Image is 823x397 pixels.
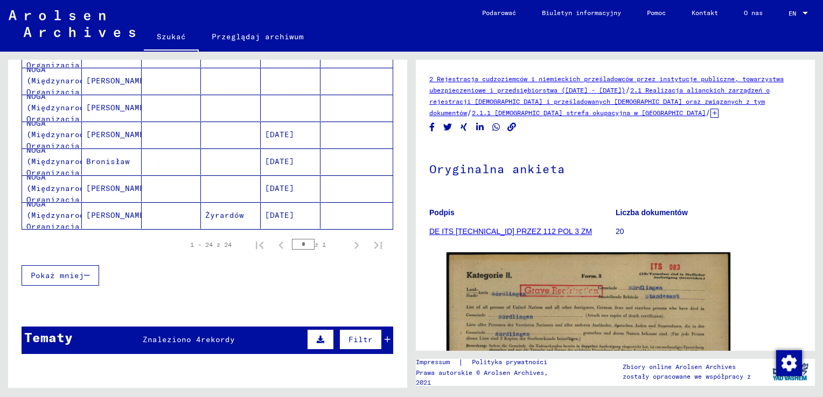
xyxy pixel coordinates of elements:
[9,10,135,37] img: Arolsen_neg.svg
[82,95,142,121] mat-cell: [PERSON_NAME]
[261,175,320,202] mat-cell: [DATE]
[367,234,389,256] button: Ostatnia strona
[348,335,373,344] span: Filtr
[429,75,784,94] a: 2 Rejestracja cudzoziemców i niemieckich prześladowców przez instytucje publiczne, towarzystwa ub...
[472,109,706,117] a: 2.1.1 [DEMOGRAPHIC_DATA] strefa okupacyjna w [GEOGRAPHIC_DATA]
[82,175,142,202] mat-cell: [PERSON_NAME]
[82,148,142,175] mat-cell: Bronisław
[22,95,82,121] mat-cell: NOGA (Międzynarodowa Organizacja T
[491,120,502,134] button: Udostępnij na WhatsApp
[31,271,84,280] span: Pokaż mniej
[199,24,317,49] a: Przeglądaj archiwum
[143,335,201,344] span: Znaleziono 4
[22,122,82,148] mat-cell: NOGA (Międzynarodowa Organizacja T
[201,202,261,229] mat-cell: Żyrardów
[623,362,751,372] p: Zbiory online Arolsen Archives
[144,24,199,52] a: Szukać
[249,234,270,256] button: Pierwsza strona
[22,148,82,175] mat-cell: NOGA (Międzynarodowa Organizacja T
[82,68,142,94] mat-cell: [PERSON_NAME]
[22,202,82,229] mat-cell: NOGA (Międzynarodowa Organizacja T
[458,120,470,134] button: Udostępnij na Xing
[623,372,751,381] p: zostały opracowane we współpracy z
[442,120,454,134] button: Udostępnij na Twitterze
[201,335,235,344] span: rekordy
[616,226,801,237] p: 20
[467,108,472,117] span: /
[776,350,801,375] div: Zmienianie zgody
[429,208,455,217] b: Podpis
[22,175,82,202] mat-cell: NOGA (Międzynarodowa Organizacja T
[475,120,486,134] button: Udostępnij na LinkedIn
[506,120,518,134] button: Kopiuj link
[706,108,710,117] span: /
[429,86,770,117] a: 2.1 Realizacja alianckich zarządzeń o rejestracji [DEMOGRAPHIC_DATA] i prześladowanych [DEMOGRAPH...
[789,10,800,17] span: EN
[770,358,811,385] img: yv_logo.png
[22,68,82,94] mat-cell: NOGA (Międzynarodowa Organizacja T
[22,265,99,286] button: Pokaż mniej
[458,357,463,368] font: |
[416,357,458,368] a: Impressum
[315,240,326,249] font: z 1
[625,85,630,95] span: /
[463,357,560,368] a: Polityka prywatności
[270,234,292,256] button: Poprzednia strona
[339,329,382,350] button: Filtr
[429,227,592,236] a: DE ITS [TECHNICAL_ID] PRZEZ 112 POL 3 ZM
[82,202,142,229] mat-cell: [PERSON_NAME]
[427,120,438,134] button: Udostępnij na Facebooku
[261,202,320,229] mat-cell: [DATE]
[429,144,801,192] h1: Oryginalna ankieta
[82,122,142,148] mat-cell: [PERSON_NAME]
[346,234,367,256] button: Następna strona
[616,208,688,217] b: Liczba dokumentów
[24,328,73,347] div: Tematy
[190,240,232,250] div: 1 – 24 z 24
[776,350,802,376] img: Zmienianie zgody
[416,368,565,387] p: Prawa autorskie © Arolsen Archives, 2021
[261,148,320,175] mat-cell: [DATE]
[261,122,320,148] mat-cell: [DATE]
